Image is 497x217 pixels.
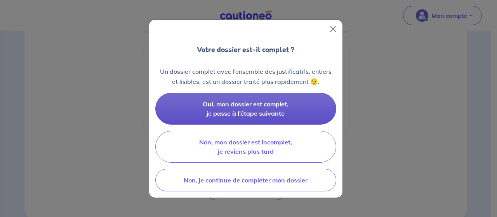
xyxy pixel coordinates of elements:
button: Close [327,23,339,35]
p: Un dossier complet avec l’ensemble des justificatifs, entiers et lisibles, est un dossier traité ... [155,66,336,87]
button: Non, je continue de compléter mon dossier [155,169,336,191]
button: Oui, mon dossier est complet, je passe à l’étape suivante [155,93,336,125]
span: Non, je continue de compléter mon dossier [184,176,308,184]
p: Votre dossier est-il complet ? [197,45,294,55]
button: Non, mon dossier est incomplet, je reviens plus tard [155,131,336,163]
span: Oui, mon dossier est complet, je passe à l’étape suivante [203,100,288,117]
span: Non, mon dossier est incomplet, je reviens plus tard [199,138,292,155]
